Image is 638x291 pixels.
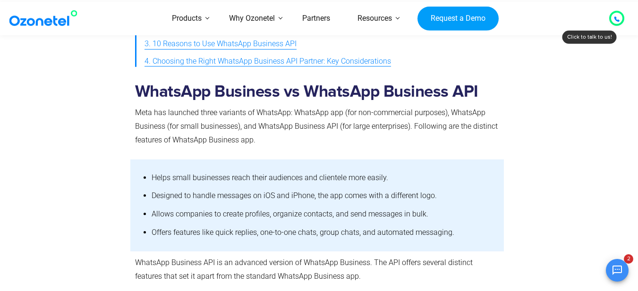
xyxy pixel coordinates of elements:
span: 3. 10 Reasons to Use WhatsApp Business API [145,37,297,51]
a: 4. Choosing the Right WhatsApp Business API Partner: Key Considerations [145,53,391,70]
a: 3. 10 Reasons to Use WhatsApp Business API [145,35,297,53]
a: 1. WhatsApp Business vs WhatsApp Business API [145,1,310,18]
span: Designed to handle messages on iOS and iPhone, the app comes with a different logo. [152,191,437,200]
a: Request a Demo [417,6,498,31]
a: Resources [344,2,406,35]
span: Meta has launched three variants of WhatsApp: WhatsApp app (for non-commercial purposes), WhatsAp... [135,108,498,144]
b: WhatsApp Business vs WhatsApp Business API [135,83,478,100]
span: 4. Choosing the Right WhatsApp Business API Partner: Key Considerations [145,55,391,68]
span: Allows companies to create profiles, organize contacts, and send messages in bulk. [152,209,428,218]
span: 2 [624,254,633,264]
span: WhatsApp Business API is an advanced version of WhatsApp Business. The API offers several distinc... [135,258,473,281]
a: Products [158,2,215,35]
span: Offers features like quick replies, one-to-one chats, group chats, and automated messaging. [152,228,454,237]
span: Helps small businesses reach their audiences and clientele more easily. [152,173,388,182]
button: Open chat [606,259,629,282]
a: Partners [289,2,344,35]
a: Why Ozonetel [215,2,289,35]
